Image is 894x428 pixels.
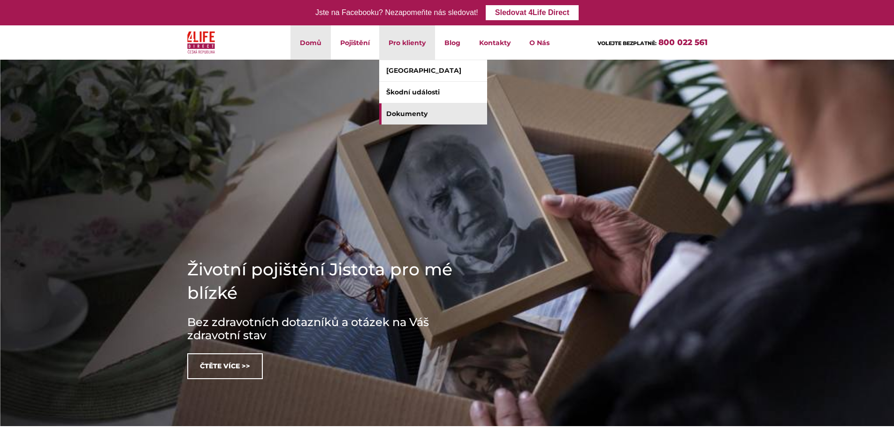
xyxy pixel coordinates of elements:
[187,316,469,342] h3: Bez zdravotních dotazníků a otázek na Váš zdravotní stav
[379,103,487,125] a: Dokumenty
[187,29,215,56] img: 4Life Direct Česká republika logo
[315,6,478,20] div: Jste na Facebooku? Nezapomeňte nás sledovat!
[187,353,263,379] a: Čtěte více >>
[290,25,331,60] a: Domů
[658,38,708,47] a: 800 022 561
[379,60,487,81] a: [GEOGRAPHIC_DATA]
[187,257,469,304] h1: Životní pojištění Jistota pro mé blízké
[470,25,520,60] a: Kontakty
[486,5,579,20] a: Sledovat 4Life Direct
[379,82,487,103] a: Škodní události
[597,40,657,47] span: VOLEJTE BEZPLATNĚ:
[435,25,470,60] a: Blog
